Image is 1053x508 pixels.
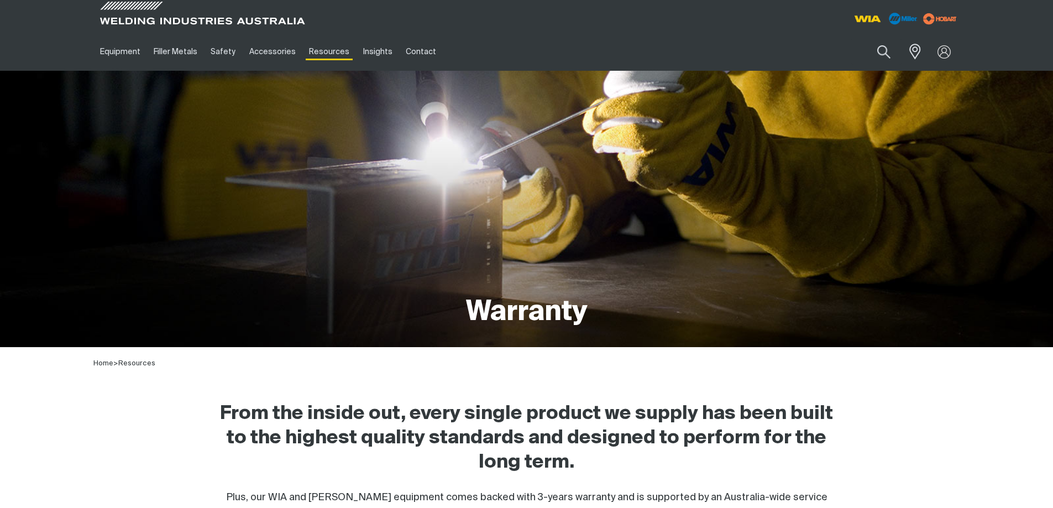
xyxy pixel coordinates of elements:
[93,33,147,71] a: Equipment
[302,33,356,71] a: Resources
[204,33,242,71] a: Safety
[93,33,743,71] nav: Main
[118,360,155,367] a: Resources
[93,360,113,367] a: Home
[215,402,839,475] h2: From the inside out, every single product we supply has been built to the highest quality standar...
[920,11,960,27] img: miller
[399,33,443,71] a: Contact
[243,33,302,71] a: Accessories
[865,39,903,65] button: Search products
[113,360,118,367] span: >
[147,33,204,71] a: Filler Metals
[466,295,588,331] h1: Warranty
[356,33,399,71] a: Insights
[851,39,902,65] input: Product name or item number...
